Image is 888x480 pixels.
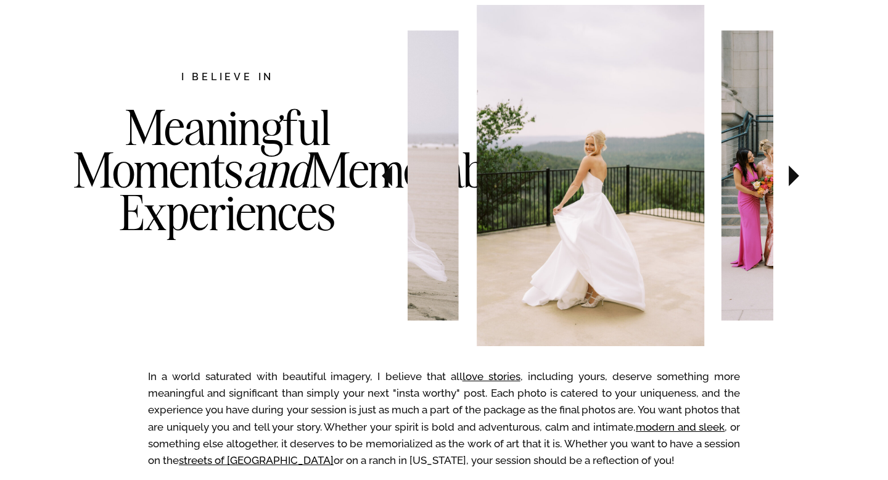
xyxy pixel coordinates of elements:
[116,70,339,86] h2: I believe in
[636,421,725,433] a: modern and sleek
[462,370,520,383] a: love stories
[148,368,740,475] p: In a world saturated with beautiful imagery, I believe that all , including yours, deserve someth...
[73,106,382,284] h3: Meaningful Moments Memorable Experiences
[179,454,334,466] a: streets of [GEOGRAPHIC_DATA]
[243,139,310,200] i: and
[477,5,704,346] img: Wedding ceremony in front of the statue of liberty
